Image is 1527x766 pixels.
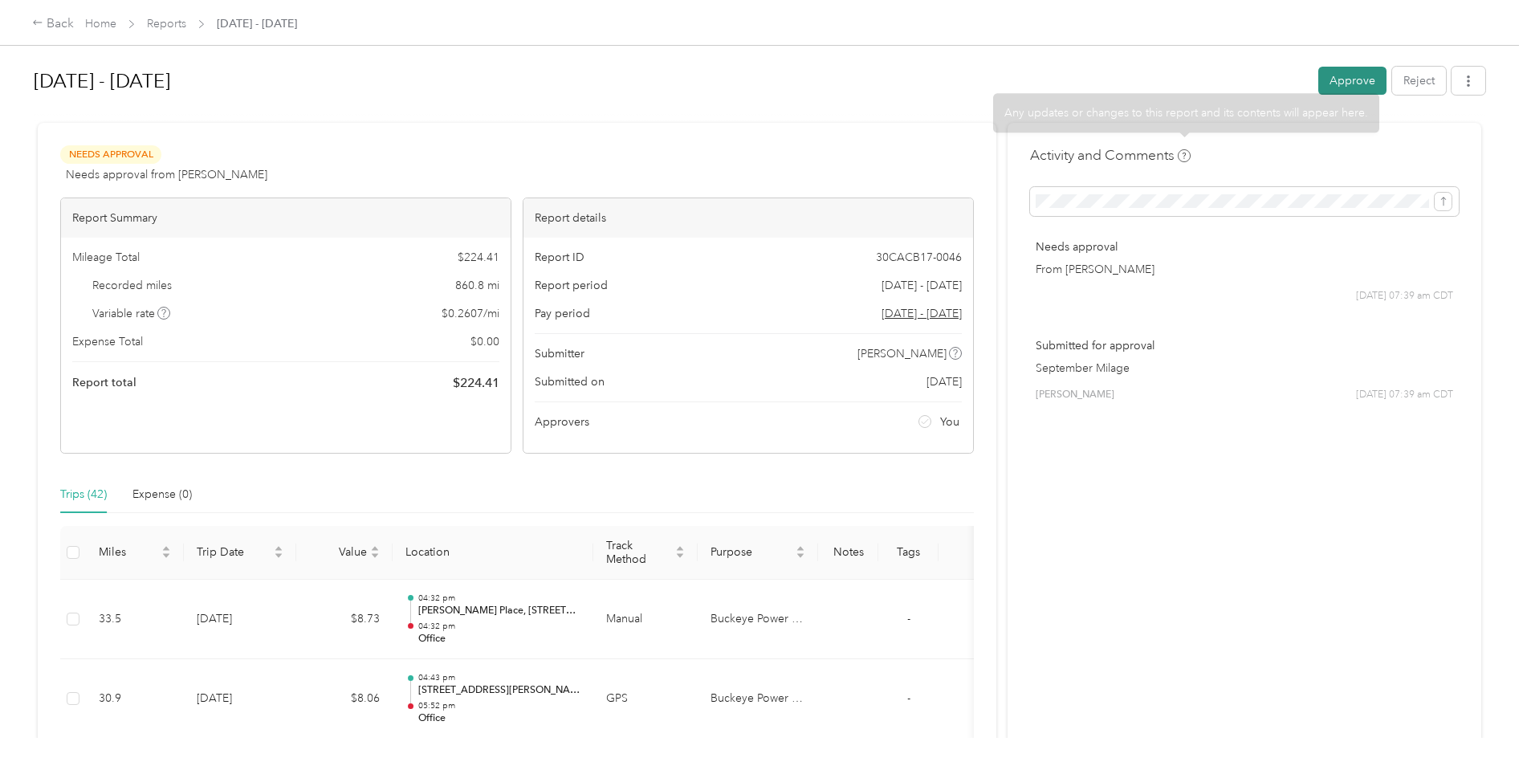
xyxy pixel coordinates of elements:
[796,551,805,560] span: caret-down
[309,545,367,559] span: Value
[161,551,171,560] span: caret-down
[698,580,818,660] td: Buckeye Power Sales
[1356,388,1453,402] span: [DATE] 07:39 am CDT
[418,672,580,683] p: 04:43 pm
[453,373,499,393] span: $ 224.41
[1318,67,1387,95] button: Approve
[370,551,380,560] span: caret-down
[184,659,296,740] td: [DATE]
[878,526,939,580] th: Tags
[1036,360,1453,377] p: September Milage
[535,414,589,430] span: Approvers
[92,305,171,322] span: Variable rate
[593,659,698,740] td: GPS
[907,612,910,625] span: -
[197,545,271,559] span: Trip Date
[72,249,140,266] span: Mileage Total
[876,249,962,266] span: 30CACB17-0046
[72,374,136,391] span: Report total
[296,659,393,740] td: $8.06
[61,198,511,238] div: Report Summary
[535,345,584,362] span: Submitter
[535,277,608,294] span: Report period
[675,551,685,560] span: caret-down
[940,414,959,430] span: You
[60,145,161,164] span: Needs Approval
[147,17,186,31] a: Reports
[418,621,580,632] p: 04:32 pm
[418,632,580,646] p: Office
[857,345,947,362] span: [PERSON_NAME]
[796,544,805,553] span: caret-up
[132,486,192,503] div: Expense (0)
[66,166,267,183] span: Needs approval from [PERSON_NAME]
[296,580,393,660] td: $8.73
[606,539,672,566] span: Track Method
[1036,238,1453,255] p: Needs approval
[393,526,593,580] th: Location
[711,545,792,559] span: Purpose
[1392,67,1446,95] button: Reject
[470,333,499,350] span: $ 0.00
[86,659,184,740] td: 30.9
[535,373,605,390] span: Submitted on
[523,198,973,238] div: Report details
[593,580,698,660] td: Manual
[535,305,590,322] span: Pay period
[1036,388,1114,402] span: [PERSON_NAME]
[32,14,74,34] div: Back
[1030,145,1191,165] h4: Activity and Comments
[818,526,878,580] th: Notes
[217,15,297,32] span: [DATE] - [DATE]
[1036,337,1453,354] p: Submitted for approval
[458,249,499,266] span: $ 224.41
[698,659,818,740] td: Buckeye Power Sales
[418,604,580,618] p: [PERSON_NAME] Place, [STREET_ADDRESS][PERSON_NAME] [PERSON_NAME] Dr
[882,305,962,322] span: Go to pay period
[593,526,698,580] th: Track Method
[184,526,296,580] th: Trip Date
[296,526,393,580] th: Value
[274,544,283,553] span: caret-up
[535,249,584,266] span: Report ID
[418,711,580,726] p: Office
[1437,676,1527,766] iframe: Everlance-gr Chat Button Frame
[99,545,158,559] span: Miles
[926,373,962,390] span: [DATE]
[993,93,1379,132] div: Any updates or changes to this report and its contents will appear here.
[455,277,499,294] span: 860.8 mi
[442,305,499,322] span: $ 0.2607 / mi
[161,544,171,553] span: caret-up
[1356,289,1453,304] span: [DATE] 07:39 am CDT
[882,277,962,294] span: [DATE] - [DATE]
[92,277,172,294] span: Recorded miles
[370,544,380,553] span: caret-up
[86,580,184,660] td: 33.5
[34,62,1307,100] h1: Sep 1 - 30, 2025
[418,700,580,711] p: 05:52 pm
[184,580,296,660] td: [DATE]
[60,486,107,503] div: Trips (42)
[418,593,580,604] p: 04:32 pm
[85,17,116,31] a: Home
[72,333,143,350] span: Expense Total
[907,691,910,705] span: -
[418,683,580,698] p: [STREET_ADDRESS][PERSON_NAME][PERSON_NAME]
[1036,261,1453,278] p: From [PERSON_NAME]
[86,526,184,580] th: Miles
[698,526,818,580] th: Purpose
[274,551,283,560] span: caret-down
[675,544,685,553] span: caret-up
